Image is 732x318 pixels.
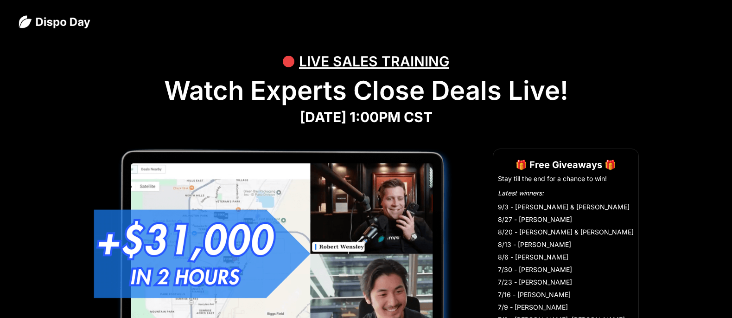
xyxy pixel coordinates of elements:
[516,159,616,170] strong: 🎁 Free Giveaways 🎁
[498,189,544,197] em: Latest winners:
[498,174,634,183] li: Stay till the end for a chance to win!
[19,75,713,106] h1: Watch Experts Close Deals Live!
[300,109,433,125] strong: [DATE] 1:00PM CST
[299,47,449,75] div: LIVE SALES TRAINING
